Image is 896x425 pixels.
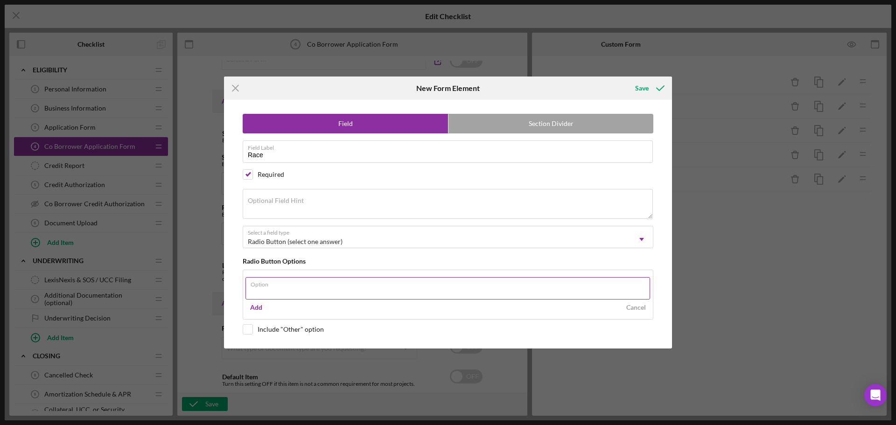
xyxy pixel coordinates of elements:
[7,7,252,18] body: Rich Text Area. Press ALT-0 for help.
[258,171,284,178] div: Required
[243,114,448,133] label: Field
[245,300,267,314] button: Add
[251,278,650,288] label: Option
[626,300,646,314] div: Cancel
[243,257,306,265] b: Radio Button Options
[635,79,649,98] div: Save
[864,384,887,406] div: Open Intercom Messenger
[448,114,653,133] label: Section Divider
[626,79,672,98] button: Save
[248,238,343,245] div: Radio Button (select one answer)
[622,300,651,314] button: Cancel
[248,141,653,151] label: Field Label
[248,197,304,204] label: Optional Field Hint
[416,84,480,92] h6: New Form Element
[250,300,262,314] div: Add
[258,326,324,333] div: Include "Other" option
